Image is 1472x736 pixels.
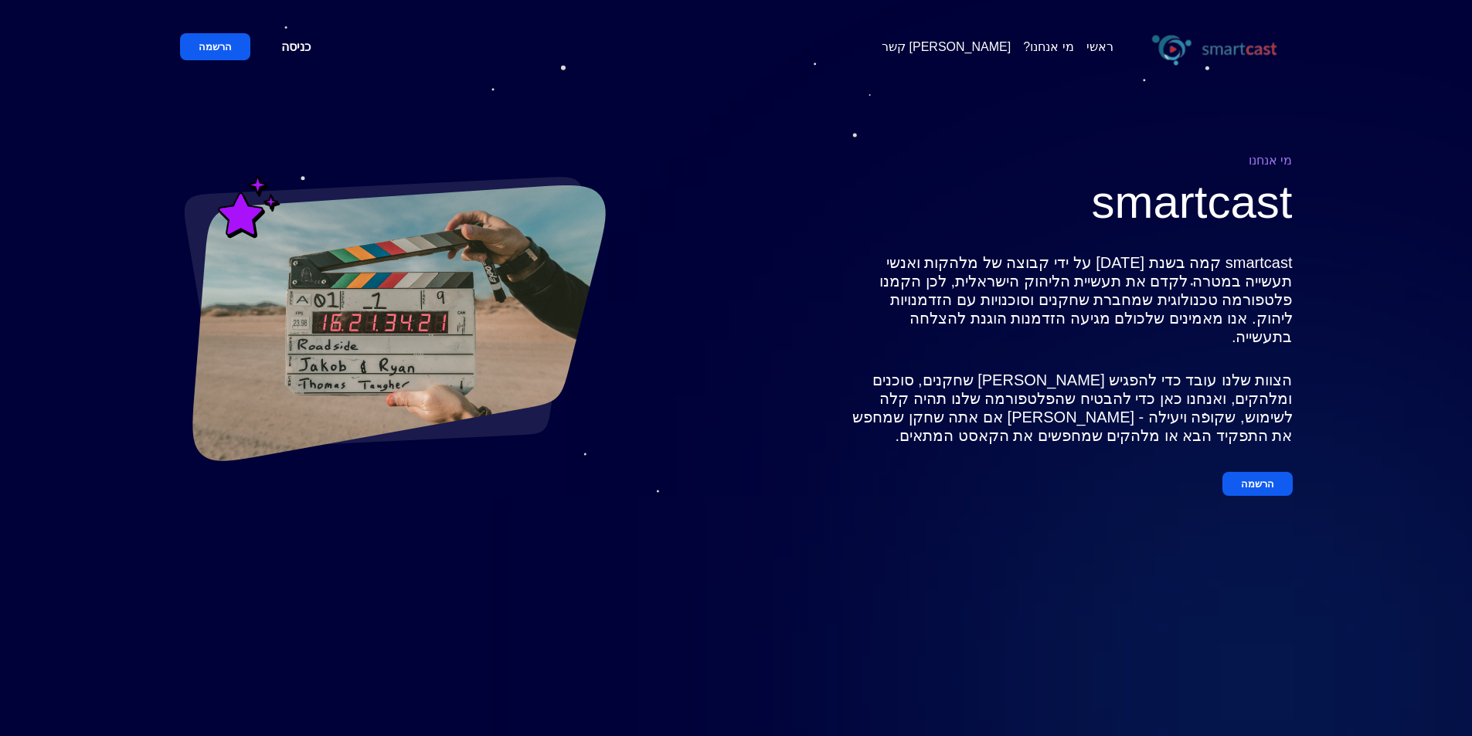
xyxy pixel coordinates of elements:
img: phone [180,151,617,470]
button: הרשמה [1222,472,1293,496]
a: ראשי [1086,39,1113,54]
img: phone [1138,25,1293,69]
span: smartcast [1091,176,1292,228]
a: כניסה [263,33,329,60]
a: מי אנחנו? [1023,39,1073,54]
p: smartcast קמה בשנת [DATE] על ידי קבוצה של מלהקות ואנשי תעשייה במטרה לקדם את תעשיית הליהוק הישראלי... [851,253,1293,346]
p: הצוות שלנו עובד כדי להפגיש [PERSON_NAME] שחקנים, סוכנים ומלהקים, ואנחנו כאן כדי להבטיח שהפלטפורמה... [851,371,1293,445]
span: [PERSON_NAME] קשר [882,39,1011,54]
button: הרשמה [180,33,250,60]
span: מי אנחנו [1249,154,1292,167]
